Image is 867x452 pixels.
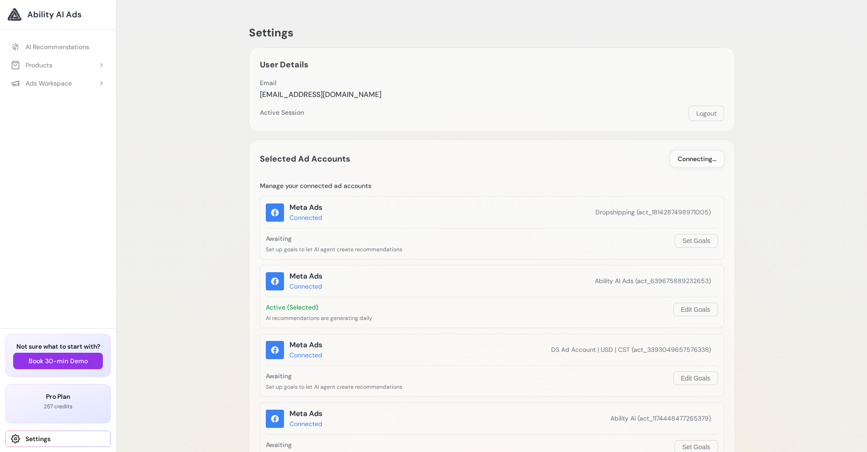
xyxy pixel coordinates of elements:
h2: Selected Ad Accounts [260,152,350,165]
a: AI Recommendations [5,39,111,55]
button: Connecting... [670,150,724,168]
div: [EMAIL_ADDRESS][DOMAIN_NAME] [260,89,381,100]
p: 257 credits [13,403,103,410]
h3: Not sure what to start with? [13,342,103,351]
span: Ability AI Ads [27,8,81,21]
a: Ability AI Ads [7,7,109,22]
button: Ads Workspace [5,75,111,91]
div: Active Session [260,108,304,117]
button: Logout [689,106,724,121]
h3: Pro Plan [13,392,103,401]
div: Ads Workspace [11,79,72,88]
h2: User Details [260,58,309,71]
h1: Settings [249,25,735,40]
button: Products [5,57,111,73]
span: Connecting... [678,154,716,163]
div: Email [260,78,381,87]
button: Book 30-min Demo [13,353,103,369]
a: Settings [5,431,111,447]
div: Products [11,61,52,70]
